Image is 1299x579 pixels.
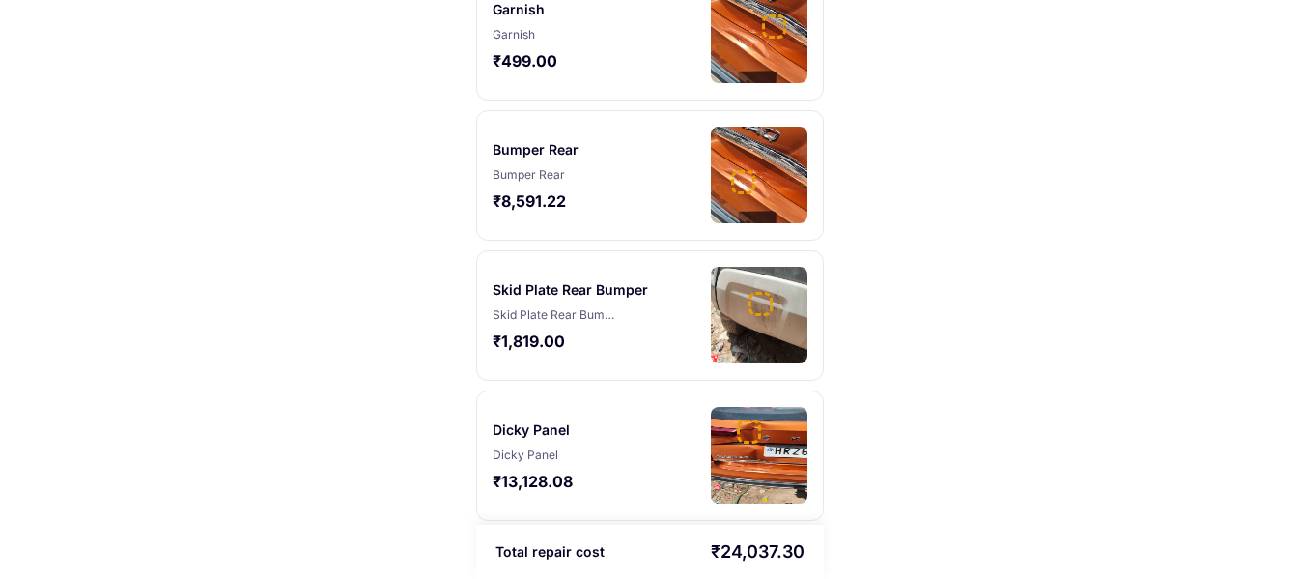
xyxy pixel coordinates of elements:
[493,420,570,440] div: Dicky Panel
[493,190,590,212] div: ₹8,591.22
[495,540,605,564] div: Total repair cost
[493,167,618,183] div: Bumper Rear
[711,540,805,564] div: ₹24,037.30
[493,50,590,72] div: ₹499.00
[711,407,807,504] img: image
[711,127,807,223] img: image
[711,267,807,363] img: image
[493,280,648,300] div: Skid Plate Rear Bumper
[493,140,579,159] div: Bumper Rear
[493,448,618,463] div: Dicky Panel
[493,307,618,323] div: Skid Plate Rear Bumper
[493,27,618,43] div: Garnish
[493,331,590,352] div: ₹1,819.00
[493,471,590,492] div: ₹13,128.08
